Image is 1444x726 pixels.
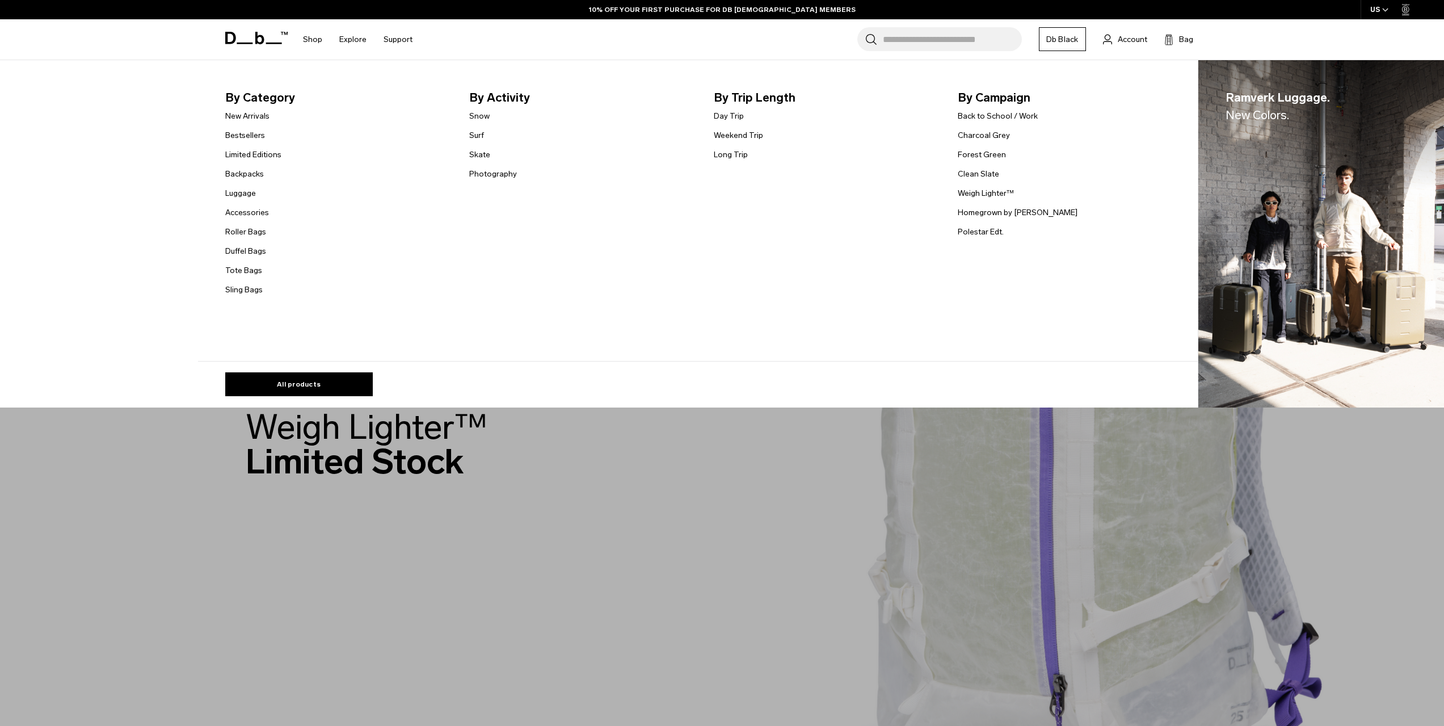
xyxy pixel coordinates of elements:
a: Clean Slate [958,168,999,180]
a: Shop [303,19,322,60]
a: Tote Bags [225,265,262,276]
a: Surf [469,129,484,141]
a: Roller Bags [225,226,266,238]
span: New Colors. [1226,108,1289,122]
a: All products [225,372,373,396]
a: Polestar Edt. [958,226,1004,238]
a: Homegrown by [PERSON_NAME] [958,207,1077,219]
a: Backpacks [225,168,264,180]
span: By Activity [469,89,696,107]
a: Forest Green [958,149,1006,161]
a: Bestsellers [225,129,265,141]
a: Photography [469,168,517,180]
span: By Campaign [958,89,1184,107]
span: By Category [225,89,452,107]
a: Db Black [1039,27,1086,51]
a: Accessories [225,207,269,219]
a: Weigh Lighter™ [958,187,1014,199]
a: New Arrivals [225,110,270,122]
span: Ramverk Luggage. [1226,89,1330,124]
a: Skate [469,149,490,161]
span: By Trip Length [714,89,940,107]
a: 10% OFF YOUR FIRST PURCHASE FOR DB [DEMOGRAPHIC_DATA] MEMBERS [589,5,856,15]
a: Long Trip [714,149,748,161]
a: Day Trip [714,110,744,122]
span: Bag [1179,33,1193,45]
a: Support [384,19,412,60]
a: Snow [469,110,490,122]
a: Limited Editions [225,149,281,161]
a: Back to School / Work [958,110,1038,122]
button: Bag [1164,32,1193,46]
nav: Main Navigation [294,19,421,60]
a: Luggage [225,187,256,199]
a: Weekend Trip [714,129,763,141]
a: Charcoal Grey [958,129,1010,141]
a: Sling Bags [225,284,263,296]
a: Account [1103,32,1147,46]
span: Account [1118,33,1147,45]
a: Duffel Bags [225,245,266,257]
a: Explore [339,19,367,60]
